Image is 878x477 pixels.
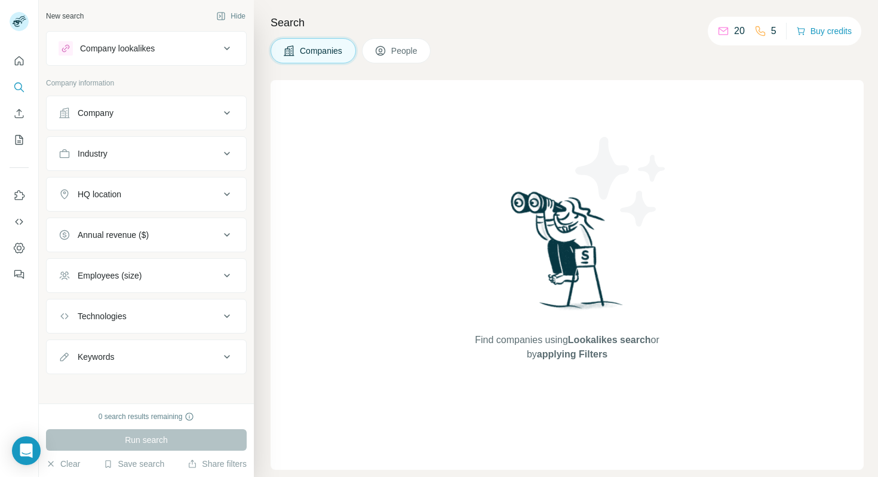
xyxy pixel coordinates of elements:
img: Surfe Illustration - Stars [567,128,675,236]
span: Find companies using or by [471,333,662,362]
button: Hide [208,7,254,25]
button: Use Surfe on LinkedIn [10,185,29,206]
div: Company lookalikes [80,42,155,54]
div: HQ location [78,188,121,200]
button: Annual revenue ($) [47,221,246,249]
button: Quick start [10,50,29,72]
div: Company [78,107,113,119]
div: Keywords [78,351,114,363]
button: Search [10,77,29,98]
button: HQ location [47,180,246,209]
div: Open Intercom Messenger [12,436,41,465]
p: Company information [46,78,247,88]
button: Feedback [10,264,29,285]
div: Industry [78,148,108,160]
span: Lookalikes search [568,335,651,345]
div: Technologies [78,310,127,322]
button: Industry [47,139,246,168]
button: Company [47,99,246,127]
button: Technologies [47,302,246,331]
h4: Search [271,14,864,31]
button: Employees (size) [47,261,246,290]
div: Employees (size) [78,270,142,282]
button: Share filters [188,458,247,470]
button: Buy credits [796,23,852,39]
span: Companies [300,45,343,57]
button: Save search [103,458,164,470]
img: Surfe Illustration - Woman searching with binoculars [505,188,630,322]
p: 5 [771,24,776,38]
div: 0 search results remaining [99,411,195,422]
button: Keywords [47,343,246,371]
div: New search [46,11,84,22]
button: Company lookalikes [47,34,246,63]
span: applying Filters [537,349,607,359]
button: Clear [46,458,80,470]
p: 20 [734,24,745,38]
span: People [391,45,419,57]
button: Enrich CSV [10,103,29,124]
button: Use Surfe API [10,211,29,233]
button: Dashboard [10,237,29,259]
button: My lists [10,129,29,151]
div: Annual revenue ($) [78,229,149,241]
